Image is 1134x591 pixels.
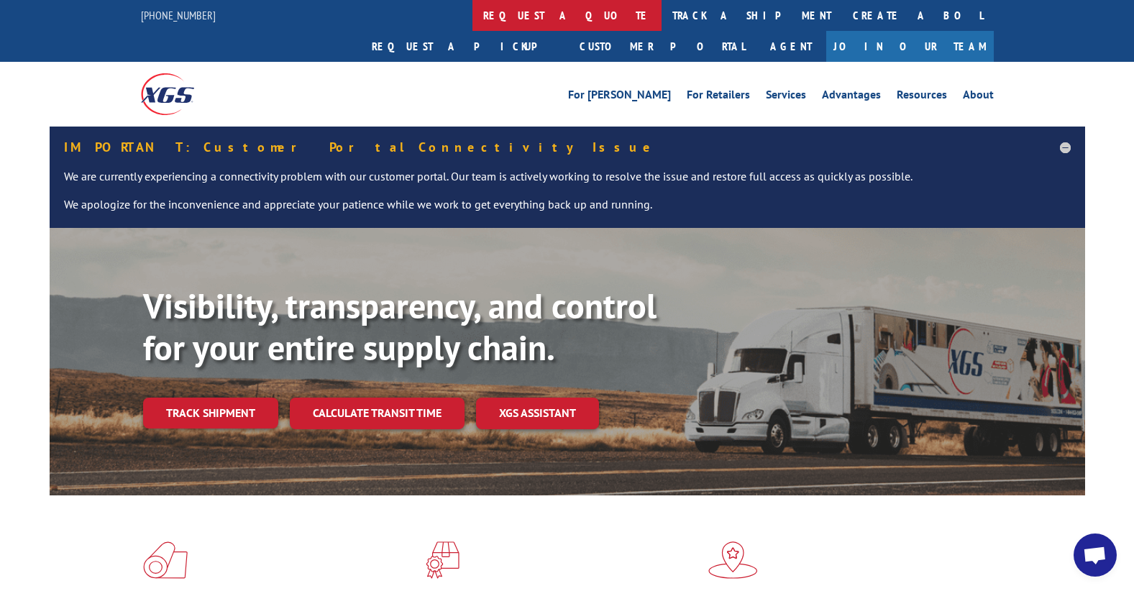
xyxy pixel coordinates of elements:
p: We apologize for the inconvenience and appreciate your patience while we work to get everything b... [64,196,1071,214]
a: For [PERSON_NAME] [568,89,671,105]
img: xgs-icon-total-supply-chain-intelligence-red [143,541,188,579]
a: Request a pickup [361,31,569,62]
a: For Retailers [687,89,750,105]
a: Services [766,89,806,105]
div: Open chat [1074,533,1117,577]
a: XGS ASSISTANT [476,398,599,429]
img: xgs-icon-focused-on-flooring-red [426,541,459,579]
a: Calculate transit time [290,398,465,429]
a: Join Our Team [826,31,994,62]
a: About [963,89,994,105]
a: Customer Portal [569,31,756,62]
a: Resources [897,89,947,105]
p: We are currently experiencing a connectivity problem with our customer portal. Our team is active... [64,168,1071,197]
b: Visibility, transparency, and control for your entire supply chain. [143,283,657,370]
a: Agent [756,31,826,62]
img: xgs-icon-flagship-distribution-model-red [708,541,758,579]
h5: IMPORTANT: Customer Portal Connectivity Issue [64,141,1071,154]
a: Track shipment [143,398,278,428]
a: [PHONE_NUMBER] [141,8,216,22]
a: Advantages [822,89,881,105]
